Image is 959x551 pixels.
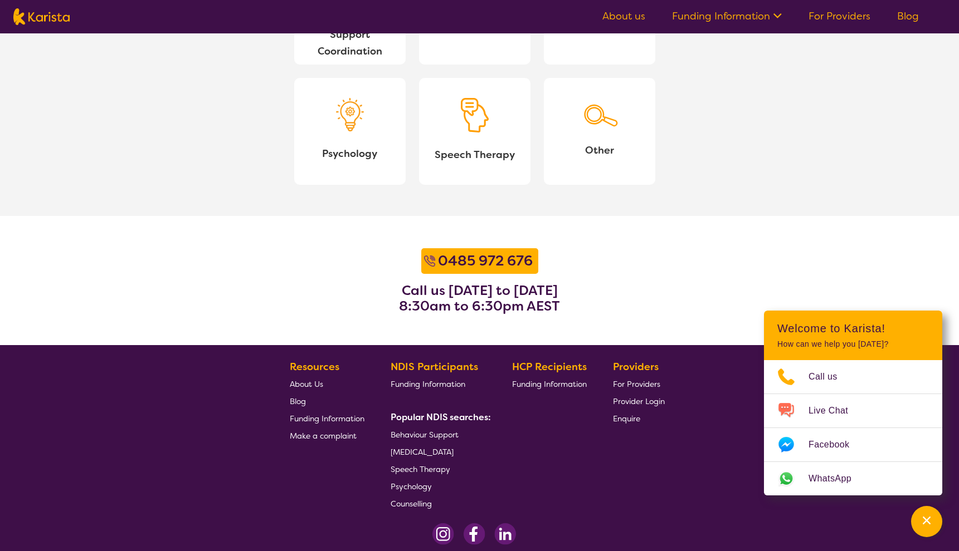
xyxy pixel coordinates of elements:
[613,410,665,427] a: Enquire
[290,375,364,392] a: About Us
[463,523,485,545] img: Facebook
[428,146,522,163] span: Speech Therapy
[399,283,560,314] h3: Call us [DATE] to [DATE] 8:30am to 6:30pm AEST
[777,322,929,335] h2: Welcome to Karista!
[613,392,665,410] a: Provider Login
[336,98,364,131] img: Psychology icon
[672,9,782,23] a: Funding Information
[764,360,942,495] ul: Choose channel
[911,506,942,537] button: Channel Menu
[432,523,454,545] img: Instagram
[290,392,364,410] a: Blog
[290,414,364,424] span: Funding Information
[544,78,655,185] a: Search iconOther
[512,375,587,392] a: Funding Information
[512,379,587,389] span: Funding Information
[290,410,364,427] a: Funding Information
[809,436,863,453] span: Facebook
[613,414,640,424] span: Enquire
[294,78,406,185] a: Psychology iconPsychology
[391,481,432,491] span: Psychology
[419,78,530,185] a: Speech Therapy iconSpeech Therapy
[512,360,587,373] b: HCP Recipients
[290,396,306,406] span: Blog
[435,251,536,271] a: 0485 972 676
[580,98,619,128] img: Search icon
[391,447,454,457] span: [MEDICAL_DATA]
[391,478,486,495] a: Psychology
[303,26,397,60] span: Support Coordination
[438,252,533,270] b: 0485 972 676
[897,9,919,23] a: Blog
[613,375,665,392] a: For Providers
[290,379,323,389] span: About Us
[809,402,861,419] span: Live Chat
[13,8,70,25] img: Karista logo
[613,360,659,373] b: Providers
[290,427,364,444] a: Make a complaint
[391,499,432,509] span: Counselling
[809,470,865,487] span: WhatsApp
[809,9,870,23] a: For Providers
[494,523,516,545] img: LinkedIn
[290,431,357,441] span: Make a complaint
[764,462,942,495] a: Web link opens in a new tab.
[391,464,450,474] span: Speech Therapy
[391,379,465,389] span: Funding Information
[290,360,339,373] b: Resources
[461,98,489,133] img: Speech Therapy icon
[391,426,486,443] a: Behaviour Support
[602,9,645,23] a: About us
[303,145,397,162] span: Psychology
[424,255,435,267] img: Call icon
[391,375,486,392] a: Funding Information
[391,360,478,373] b: NDIS Participants
[613,379,660,389] span: For Providers
[764,311,942,495] div: Channel Menu
[809,368,851,385] span: Call us
[777,340,929,349] p: How can we help you [DATE]?
[391,443,486,460] a: [MEDICAL_DATA]
[613,396,665,406] span: Provider Login
[391,495,486,512] a: Counselling
[391,411,491,423] b: Popular NDIS searches:
[553,142,646,159] span: Other
[391,430,459,440] span: Behaviour Support
[391,460,486,478] a: Speech Therapy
